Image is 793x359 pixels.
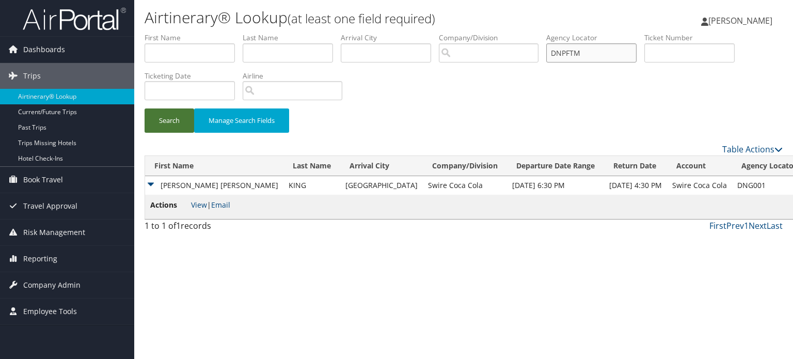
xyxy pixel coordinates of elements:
span: Dashboards [23,37,65,63]
a: 1 [744,220,749,231]
span: Employee Tools [23,299,77,324]
h1: Airtinerary® Lookup [145,7,570,28]
td: Swire Coca Cola [667,176,732,195]
span: 1 [176,220,181,231]
td: [PERSON_NAME] [PERSON_NAME] [145,176,283,195]
td: KING [283,176,340,195]
label: First Name [145,33,243,43]
a: First [709,220,726,231]
label: Ticketing Date [145,71,243,81]
th: Account: activate to sort column ascending [667,156,732,176]
a: Prev [726,220,744,231]
a: Next [749,220,767,231]
th: Company/Division [423,156,507,176]
span: Trips [23,63,41,89]
label: Company/Division [439,33,546,43]
td: [GEOGRAPHIC_DATA] [340,176,423,195]
th: Arrival City: activate to sort column ascending [340,156,423,176]
button: Manage Search Fields [194,108,289,133]
th: Return Date: activate to sort column ascending [604,156,667,176]
span: Reporting [23,246,57,272]
label: Last Name [243,33,341,43]
span: Risk Management [23,220,85,245]
span: Book Travel [23,167,63,193]
a: Last [767,220,783,231]
a: Table Actions [722,144,783,155]
td: Swire Coca Cola [423,176,507,195]
div: 1 to 1 of records [145,220,293,237]
label: Agency Locator [546,33,644,43]
a: [PERSON_NAME] [701,5,783,36]
td: [DATE] 4:30 PM [604,176,667,195]
label: Arrival City [341,33,439,43]
th: Last Name: activate to sort column ascending [283,156,340,176]
button: Search [145,108,194,133]
td: [DATE] 6:30 PM [507,176,604,195]
label: Ticket Number [644,33,742,43]
small: (at least one field required) [288,10,435,27]
span: Company Admin [23,272,81,298]
label: Airline [243,71,350,81]
th: Departure Date Range: activate to sort column ascending [507,156,604,176]
span: [PERSON_NAME] [708,15,772,26]
th: First Name: activate to sort column ascending [145,156,283,176]
span: Travel Approval [23,193,77,219]
a: Email [211,200,230,210]
span: Actions [150,199,189,211]
a: View [191,200,207,210]
img: airportal-logo.png [23,7,126,31]
span: | [191,200,230,210]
